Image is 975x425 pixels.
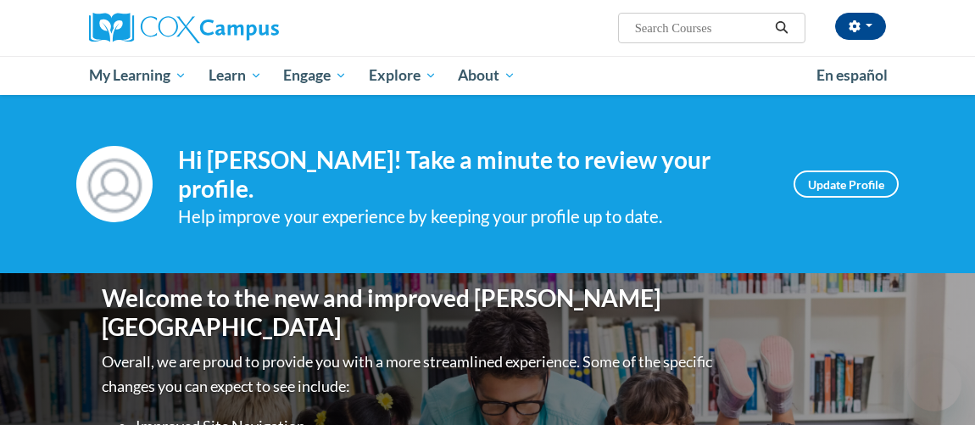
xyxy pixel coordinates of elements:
[769,18,794,38] button: Search
[805,58,899,93] a: En español
[76,146,153,222] img: Profile Image
[76,56,899,95] div: Main menu
[102,284,716,341] h1: Welcome to the new and improved [PERSON_NAME][GEOGRAPHIC_DATA]
[816,66,888,84] span: En español
[78,56,198,95] a: My Learning
[369,65,437,86] span: Explore
[102,350,716,399] p: Overall, we are proud to provide you with a more streamlined experience. Some of the specific cha...
[458,65,515,86] span: About
[89,65,187,86] span: My Learning
[89,13,337,43] a: Cox Campus
[209,65,262,86] span: Learn
[272,56,358,95] a: Engage
[198,56,273,95] a: Learn
[89,13,279,43] img: Cox Campus
[358,56,448,95] a: Explore
[448,56,527,95] a: About
[835,13,886,40] button: Account Settings
[794,171,899,198] a: Update Profile
[633,18,769,38] input: Search Courses
[283,65,347,86] span: Engage
[178,203,768,231] div: Help improve your experience by keeping your profile up to date.
[178,146,768,203] h4: Hi [PERSON_NAME]! Take a minute to review your profile.
[907,357,961,411] iframe: Button to launch messaging window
